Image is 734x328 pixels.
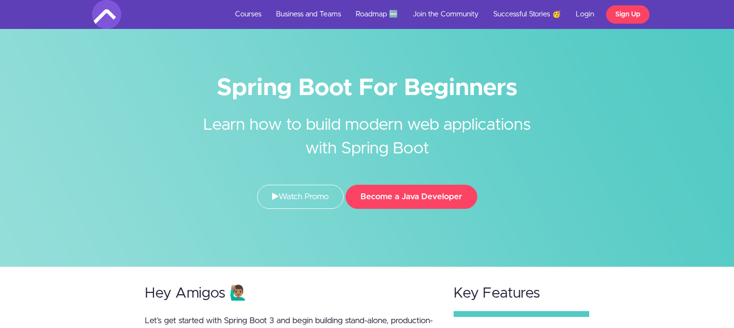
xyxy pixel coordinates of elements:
[606,5,650,24] a: Sign Up
[454,286,590,301] h2: Key Features
[257,185,344,209] a: Watch Promo
[145,286,435,301] h2: Hey Amigos 🙋🏽‍♂️
[346,185,477,209] button: Become a Java Developer
[186,99,548,161] h2: Learn how to build modern web applications with Spring Boot
[92,77,642,99] h1: Spring Boot For Beginners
